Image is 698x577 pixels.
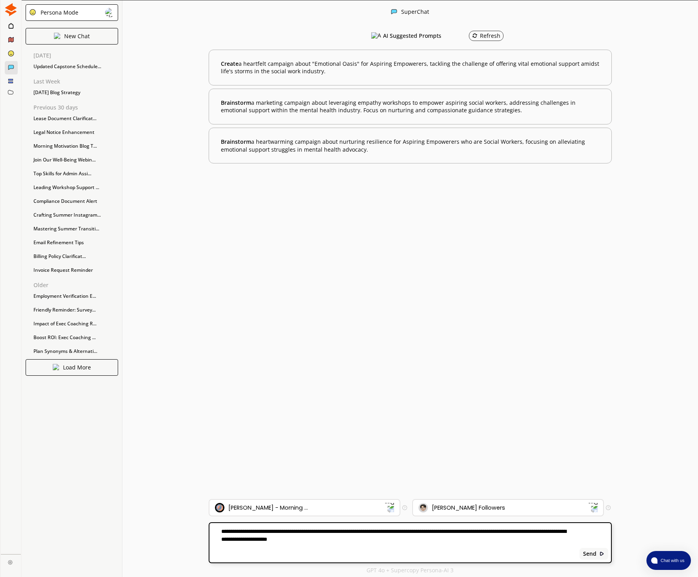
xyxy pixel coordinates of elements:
div: SuperChat [401,9,429,16]
div: Employment Verification E... [30,290,122,302]
b: a heartwarming campaign about nurturing resilience for Aspiring Empowerers who are Social Workers... [221,138,599,153]
div: Top Skills for Admin Assi... [30,168,122,180]
h3: AI Suggested Prompts [383,30,441,42]
div: Crafting Summer Instagram... [30,209,122,221]
span: Chat with us [657,557,686,564]
img: Refresh [472,33,478,39]
span: Brainstorm [221,99,251,106]
img: Close [599,551,605,557]
div: Billing Policy Clarificat... [30,250,122,262]
p: Load More [63,364,91,371]
img: Close [53,364,59,370]
div: Impact of Exec Coaching R... [30,318,122,330]
img: Tooltip Icon [402,505,407,510]
p: GPT 4o + Supercopy Persona-AI 3 [367,567,454,573]
button: atlas-launcher [646,551,691,570]
p: Older [33,282,122,288]
div: Plan Synonyms & Alternati... [30,345,122,357]
p: Last Week [33,78,122,85]
p: [DATE] [33,52,122,59]
img: AI Suggested Prompts [371,32,381,39]
a: Close [1,554,21,568]
div: Legal Notice Enhancement [30,126,122,138]
span: Brainstorm [221,138,251,145]
img: Brand Icon [215,503,224,512]
p: New Chat [64,33,90,39]
div: Lease Document Clarificat... [30,113,122,124]
img: Tooltip Icon [606,505,611,510]
div: Email Refinement Tips [30,237,122,249]
p: Previous 30 days [33,104,122,111]
img: Dropdown Icon [588,503,598,513]
div: Compliance Document Alert [30,195,122,207]
span: Create [221,60,239,67]
div: Updated Capstone Schedule... [30,61,122,72]
div: Join Our Well-Being Webin... [30,154,122,166]
div: Persona Mode [38,9,78,16]
div: Invoice Request Reminder [30,264,122,276]
img: Close [29,9,36,16]
img: Close [391,9,397,15]
img: Audience Icon [418,503,428,512]
div: Morning Motivation Blog T... [30,140,122,152]
img: Close [4,3,17,16]
img: Dropdown Icon [384,503,394,513]
img: Close [8,560,13,564]
div: [PERSON_NAME] - Morning ... [228,505,308,511]
img: Close [105,8,115,17]
b: Send [583,551,596,557]
div: Friendly Reminder: Survey... [30,304,122,316]
div: [PERSON_NAME] Followers [432,505,505,511]
b: a marketing campaign about leveraging empathy workshops to empower aspiring social workers, addre... [221,99,599,114]
div: Mastering Summer Transiti... [30,223,122,235]
b: a heartfelt campaign about "Emotional Oasis" for Aspiring Empowerers, tackling the challenge of o... [221,60,599,75]
div: Boost ROI: Exec Coaching ... [30,332,122,343]
img: Close [54,33,60,39]
div: [DATE] Blog Strategy [30,87,122,98]
div: Refresh [472,33,500,39]
div: Leading Workshop Support ... [30,182,122,193]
